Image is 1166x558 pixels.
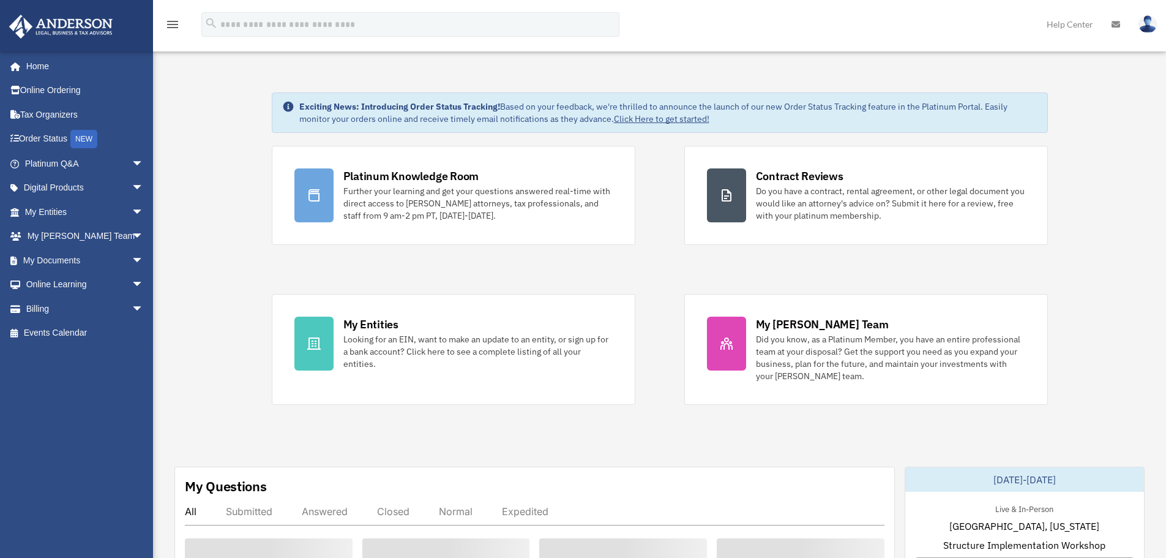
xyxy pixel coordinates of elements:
a: Online Ordering [9,78,162,103]
a: My [PERSON_NAME] Teamarrow_drop_down [9,224,162,249]
div: My Entities [343,317,398,332]
div: Closed [377,505,409,518]
div: Live & In-Person [985,502,1063,515]
a: Order StatusNEW [9,127,162,152]
a: Online Learningarrow_drop_down [9,273,162,297]
a: Home [9,54,156,78]
a: Platinum Q&Aarrow_drop_down [9,151,162,176]
div: Expedited [502,505,548,518]
div: All [185,505,196,518]
strong: Exciting News: Introducing Order Status Tracking! [299,101,500,112]
a: menu [165,21,180,32]
span: arrow_drop_down [132,151,156,176]
i: search [204,17,218,30]
a: Digital Productsarrow_drop_down [9,176,162,200]
a: Events Calendar [9,321,162,345]
a: Click Here to get started! [614,113,709,124]
span: arrow_drop_down [132,248,156,273]
a: My Documentsarrow_drop_down [9,248,162,273]
div: Normal [439,505,473,518]
a: Platinum Knowledge Room Further your learning and get your questions answered real-time with dire... [272,146,635,245]
div: Answered [302,505,348,518]
div: [DATE]-[DATE] [905,467,1144,492]
i: menu [165,17,180,32]
div: My [PERSON_NAME] Team [756,317,889,332]
a: Billingarrow_drop_down [9,296,162,321]
div: NEW [70,130,97,148]
span: arrow_drop_down [132,176,156,201]
img: Anderson Advisors Platinum Portal [6,15,116,39]
div: Looking for an EIN, want to make an update to an entity, or sign up for a bank account? Click her... [343,333,613,370]
div: Do you have a contract, rental agreement, or other legal document you would like an attorney's ad... [756,185,1025,222]
span: arrow_drop_down [132,296,156,322]
div: Submitted [226,505,272,518]
div: Contract Reviews [756,168,843,184]
div: Based on your feedback, we're thrilled to announce the launch of our new Order Status Tracking fe... [299,100,1037,125]
a: My [PERSON_NAME] Team Did you know, as a Platinum Member, you have an entire professional team at... [684,294,1048,405]
img: User Pic [1138,15,1157,33]
div: My Questions [185,477,267,496]
a: Tax Organizers [9,102,162,127]
span: Structure Implementation Workshop [943,538,1105,552]
span: arrow_drop_down [132,224,156,249]
div: Further your learning and get your questions answered real-time with direct access to [PERSON_NAM... [343,185,613,222]
a: My Entities Looking for an EIN, want to make an update to an entity, or sign up for a bank accoun... [272,294,635,405]
span: arrow_drop_down [132,273,156,298]
span: [GEOGRAPHIC_DATA], [US_STATE] [949,519,1099,533]
div: Did you know, as a Platinum Member, you have an entire professional team at your disposal? Get th... [756,333,1025,382]
div: Platinum Knowledge Room [343,168,479,184]
a: Contract Reviews Do you have a contract, rental agreement, or other legal document you would like... [684,146,1048,245]
a: My Entitiesarrow_drop_down [9,200,162,224]
span: arrow_drop_down [132,200,156,225]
